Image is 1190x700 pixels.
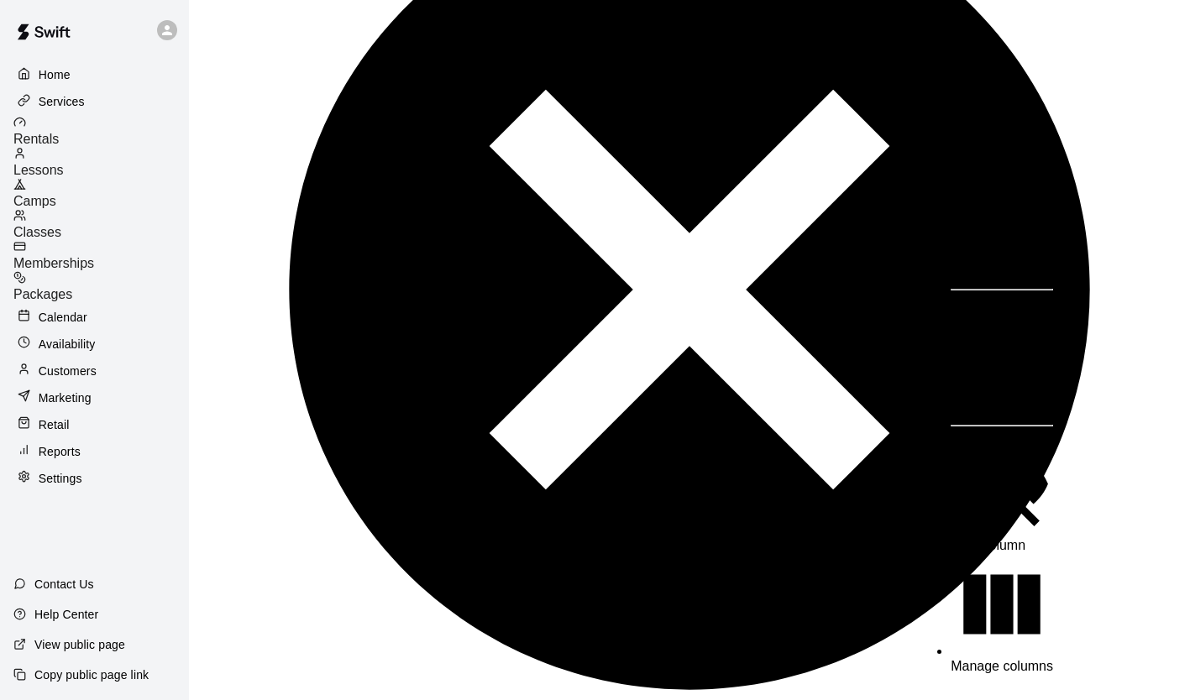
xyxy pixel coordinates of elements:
a: Calendar [13,305,176,330]
a: Memberships [13,240,189,271]
span: Manage columns [951,659,1053,673]
span: Filter [951,403,981,417]
p: Availability [39,336,96,353]
span: Packages [13,287,72,301]
span: Sort by DESC [951,267,1035,281]
span: Lessons [13,163,64,177]
a: Camps [13,178,189,209]
span: Camps [13,194,56,208]
p: Reports [39,443,81,460]
p: Contact Us [34,576,94,593]
p: Copy public page link [34,666,149,683]
ul: Menu [917,40,1053,674]
span: Classes [13,225,61,239]
p: Retail [39,416,70,433]
a: Home [13,62,176,87]
a: Settings [13,466,176,491]
a: Reports [13,439,176,464]
a: Services [13,89,176,114]
a: Availability [13,332,176,357]
a: Classes [13,209,189,240]
span: Hide column [951,538,1025,552]
p: Marketing [39,389,92,406]
span: Sort by ASC [951,146,1024,160]
p: Calendar [39,309,87,326]
a: Rentals [13,116,189,147]
p: View public page [34,636,125,653]
p: Home [39,66,71,83]
a: Marketing [13,385,176,410]
p: Services [39,93,85,110]
span: Memberships [13,256,94,270]
p: Help Center [34,606,98,623]
p: Settings [39,470,82,487]
a: Packages [13,271,189,302]
p: Customers [39,363,97,379]
a: Customers [13,358,176,384]
a: Lessons [13,147,189,178]
span: Rentals [13,132,59,146]
a: Retail [13,412,176,437]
